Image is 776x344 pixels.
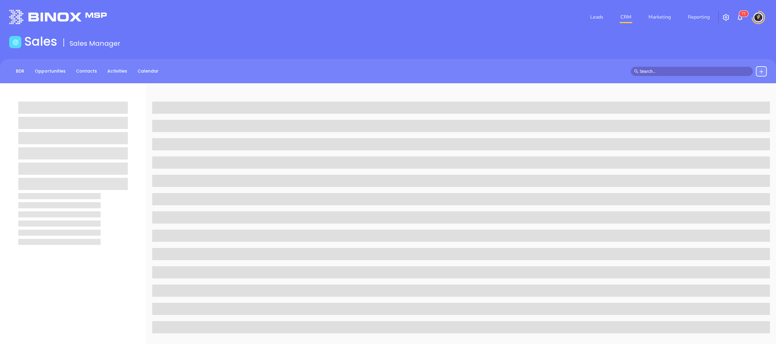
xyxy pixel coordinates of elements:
a: Activities [104,66,131,76]
a: Calendar [134,66,162,76]
span: Sales Manager [70,39,120,48]
a: Contacts [72,66,101,76]
a: Reporting [685,11,712,23]
img: logo [9,10,107,24]
img: user [753,13,763,22]
img: iconSetting [722,14,730,21]
a: Leads [588,11,606,23]
a: CRM [618,11,634,23]
span: search [634,69,638,73]
a: Marketing [646,11,673,23]
span: 7 [742,12,744,16]
img: iconNotification [736,14,744,21]
a: BDR [12,66,28,76]
span: 1 [744,12,746,16]
a: Opportunities [31,66,69,76]
h1: Sales [24,34,57,49]
input: Search… [640,68,749,75]
sup: 71 [739,11,748,17]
